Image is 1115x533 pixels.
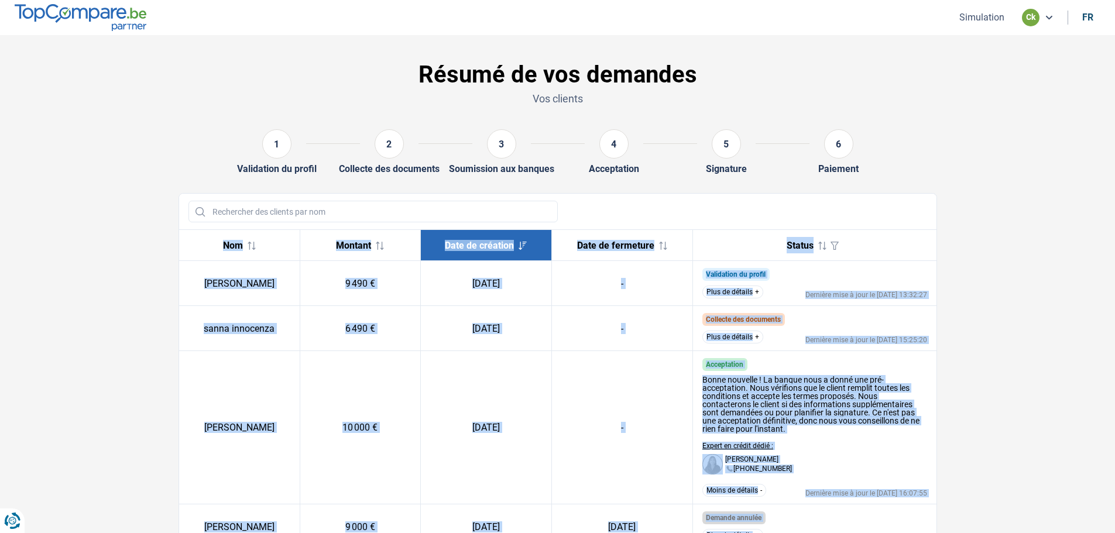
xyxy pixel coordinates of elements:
[300,306,421,351] td: 6 490 €
[702,442,792,449] p: Expert en crédit dédié :
[706,315,781,324] span: Collecte des documents
[712,129,741,159] div: 5
[787,240,814,251] span: Status
[706,270,766,278] span: Validation du profil
[179,306,300,351] td: sanna innocenza
[421,261,551,306] td: [DATE]
[15,4,146,30] img: TopCompare.be
[805,291,927,298] div: Dernière mise à jour le [DATE] 13:32:27
[262,129,291,159] div: 1
[706,514,761,522] span: Demande annulée
[300,351,421,504] td: 10 000 €
[818,163,859,174] div: Paiement
[805,336,927,343] div: Dernière mise à jour le [DATE] 15:25:20
[179,351,300,504] td: [PERSON_NAME]
[599,129,629,159] div: 4
[179,261,300,306] td: [PERSON_NAME]
[421,306,551,351] td: [DATE]
[223,240,243,251] span: Nom
[1022,9,1039,26] div: ck
[702,376,927,433] div: Bonne nouvelle ! La banque nous a donné une pré-acceptation. Nous vérifions que le client remplit...
[375,129,404,159] div: 2
[805,490,927,497] div: Dernière mise à jour le [DATE] 16:07:55
[421,351,551,504] td: [DATE]
[824,129,853,159] div: 6
[725,465,733,473] img: +3228860076
[551,306,692,351] td: -
[589,163,639,174] div: Acceptation
[702,484,766,497] button: Moins de détails
[237,163,317,174] div: Validation du profil
[300,261,421,306] td: 9 490 €
[702,331,763,343] button: Plus de détails
[1082,12,1093,23] div: fr
[706,360,743,369] span: Acceptation
[449,163,554,174] div: Soumission aux banques
[706,163,747,174] div: Signature
[445,240,514,251] span: Date de création
[487,129,516,159] div: 3
[336,240,371,251] span: Montant
[188,201,558,222] input: Rechercher des clients par nom
[179,61,937,89] h1: Résumé de vos demandes
[702,286,763,298] button: Plus de détails
[339,163,440,174] div: Collecte des documents
[725,465,792,473] p: [PHONE_NUMBER]
[577,240,654,251] span: Date de fermeture
[551,261,692,306] td: -
[702,454,723,474] img: Dayana Santamaria
[725,456,778,463] p: [PERSON_NAME]
[551,351,692,504] td: -
[956,11,1008,23] button: Simulation
[179,91,937,106] p: Vos clients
